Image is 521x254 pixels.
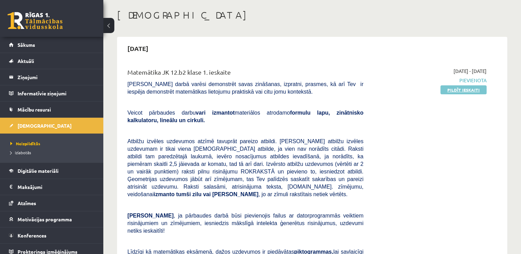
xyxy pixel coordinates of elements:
[154,191,175,197] b: izmanto
[18,69,95,85] legend: Ziņojumi
[10,140,96,147] a: Neizpildītās
[18,85,95,101] legend: Informatīvie ziņojumi
[18,58,34,64] span: Aktuāli
[117,9,507,21] h1: [DEMOGRAPHIC_DATA]
[9,211,95,227] a: Motivācijas programma
[9,179,95,195] a: Maksājumi
[127,110,363,123] span: Veicot pārbaudes darbu materiālos atrodamo
[9,69,95,85] a: Ziņojumi
[196,110,235,116] b: vari izmantot
[10,141,40,146] span: Neizpildītās
[18,200,36,206] span: Atzīmes
[18,106,51,113] span: Mācību resursi
[18,42,35,48] span: Sākums
[18,168,59,174] span: Digitālie materiāli
[440,85,487,94] a: Pildīt ieskaiti
[8,12,63,29] a: Rīgas 1. Tālmācības vidusskola
[18,179,95,195] legend: Maksājumi
[127,67,363,80] div: Matemātika JK 12.b2 klase 1. ieskaite
[9,53,95,69] a: Aktuāli
[9,102,95,117] a: Mācību resursi
[18,232,46,239] span: Konferences
[454,67,487,75] span: [DATE] - [DATE]
[9,227,95,243] a: Konferences
[9,118,95,134] a: [DEMOGRAPHIC_DATA]
[9,85,95,101] a: Informatīvie ziņojumi
[127,110,363,123] b: formulu lapu, zinātnisko kalkulatoru, lineālu un cirkuli.
[10,149,96,156] a: Izlabotās
[127,213,174,219] span: [PERSON_NAME]
[18,123,72,129] span: [DEMOGRAPHIC_DATA]
[127,213,363,234] span: , ja pārbaudes darbā būsi pievienojis failus ar datorprogrammās veiktiem risinājumiem un zīmējumi...
[10,150,31,155] span: Izlabotās
[127,81,363,95] span: [PERSON_NAME] darbā varēsi demonstrēt savas zināšanas, izpratni, prasmes, kā arī Tev ir iespēja d...
[9,195,95,211] a: Atzīmes
[9,163,95,179] a: Digitālie materiāli
[9,37,95,53] a: Sākums
[18,216,72,222] span: Motivācijas programma
[127,138,363,197] span: Atbilžu izvēles uzdevumos atzīmē tavuprāt pareizo atbildi. [PERSON_NAME] atbilžu izvēles uzdevuma...
[121,40,155,56] h2: [DATE]
[374,77,487,84] span: Pievienota
[176,191,258,197] b: tumši zilu vai [PERSON_NAME]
